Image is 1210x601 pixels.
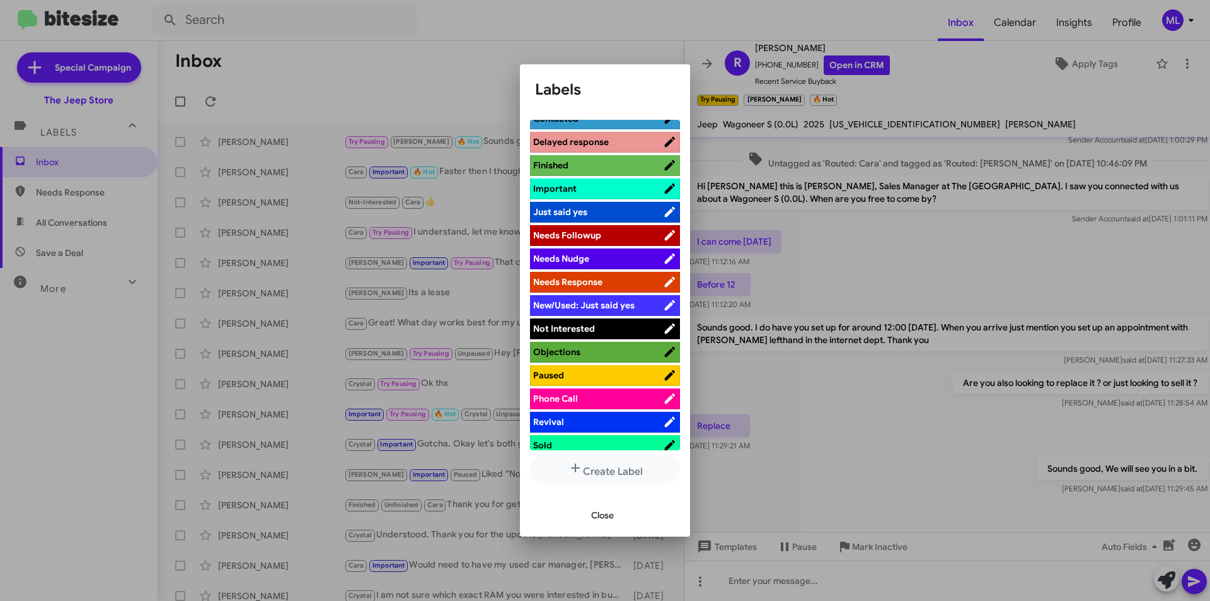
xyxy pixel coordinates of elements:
span: Revival [533,416,564,428]
button: Close [581,504,624,527]
span: New/Used: Just said yes [533,300,635,311]
span: Just said yes [533,206,587,218]
span: Needs Followup [533,230,601,241]
button: Create Label [530,455,680,484]
span: Close [591,504,614,527]
span: Delayed response [533,136,609,148]
span: Sold [533,440,552,451]
span: Objections [533,346,580,358]
span: Finished [533,160,568,171]
span: Contacted [533,113,579,124]
span: Paused [533,370,564,381]
span: Needs Response [533,276,602,288]
h1: Labels [535,79,675,100]
span: Not Interested [533,323,595,334]
span: Phone Call [533,393,578,404]
span: Needs Nudge [533,253,589,264]
span: Important [533,183,577,194]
